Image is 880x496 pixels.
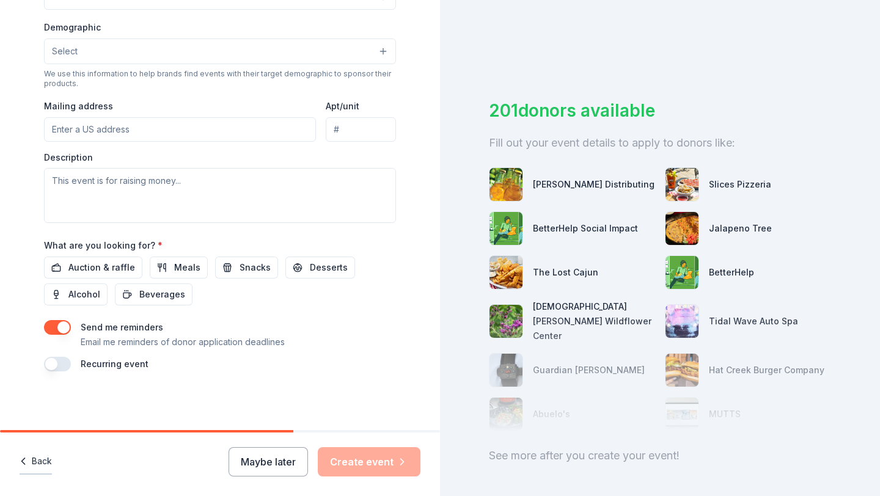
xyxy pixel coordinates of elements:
[533,265,598,280] div: The Lost Cajun
[150,257,208,279] button: Meals
[665,305,698,338] img: photo for Tidal Wave Auto Spa
[44,100,113,112] label: Mailing address
[229,447,308,476] button: Maybe later
[709,221,772,236] div: Jalapeno Tree
[533,221,638,236] div: BetterHelp Social Impact
[285,257,355,279] button: Desserts
[44,117,316,142] input: Enter a US address
[174,260,200,275] span: Meals
[310,260,348,275] span: Desserts
[665,256,698,289] img: photo for BetterHelp
[139,287,185,302] span: Beverages
[81,359,148,369] label: Recurring event
[240,260,271,275] span: Snacks
[490,168,522,201] img: photo for Andrews Distributing
[44,283,108,305] button: Alcohol
[490,305,522,338] img: photo for Lady Bird Johnson Wildflower Center
[20,449,52,475] button: Back
[665,212,698,245] img: photo for Jalapeno Tree
[44,21,101,34] label: Demographic
[52,44,78,59] span: Select
[115,283,193,305] button: Beverages
[533,177,654,192] div: [PERSON_NAME] Distributing
[81,335,285,349] p: Email me reminders of donor application deadlines
[326,117,396,142] input: #
[44,151,93,164] label: Description
[44,69,396,89] div: We use this information to help brands find events with their target demographic to sponsor their...
[68,260,135,275] span: Auction & raffle
[68,287,100,302] span: Alcohol
[489,98,831,123] div: 201 donors available
[533,299,655,343] div: [DEMOGRAPHIC_DATA][PERSON_NAME] Wildflower Center
[44,38,396,64] button: Select
[326,100,359,112] label: Apt/unit
[215,257,278,279] button: Snacks
[665,168,698,201] img: photo for Slices Pizzeria
[44,239,163,252] label: What are you looking for?
[489,133,831,153] div: Fill out your event details to apply to donors like:
[81,322,163,332] label: Send me reminders
[490,256,522,289] img: photo for The Lost Cajun
[490,212,522,245] img: photo for BetterHelp Social Impact
[709,177,771,192] div: Slices Pizzeria
[44,257,142,279] button: Auction & raffle
[709,265,754,280] div: BetterHelp
[489,446,831,465] div: See more after you create your event!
